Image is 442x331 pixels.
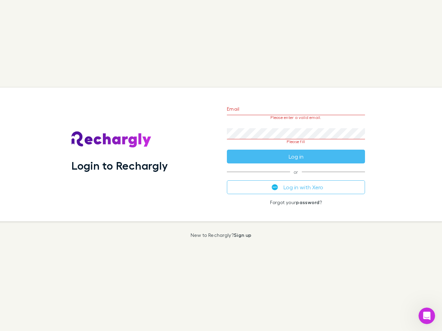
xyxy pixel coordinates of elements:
[227,180,365,194] button: Log in with Xero
[296,199,319,205] a: password
[227,200,365,205] p: Forgot your ?
[227,115,365,120] p: Please enter a valid email.
[71,131,152,148] img: Rechargly's Logo
[227,139,365,144] p: Please fill
[191,232,252,238] p: New to Rechargly?
[227,150,365,163] button: Log in
[71,159,168,172] h1: Login to Rechargly
[234,232,251,238] a: Sign up
[272,184,278,190] img: Xero's logo
[419,308,435,324] iframe: Intercom live chat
